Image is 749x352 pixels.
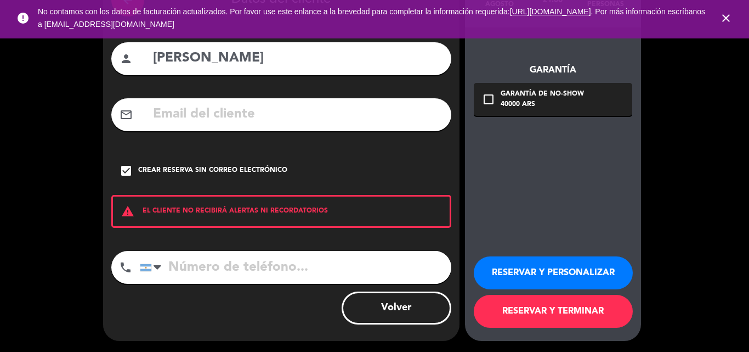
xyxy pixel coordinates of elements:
[138,165,287,176] div: Crear reserva sin correo electrónico
[501,89,584,100] div: Garantía de no-show
[719,12,733,25] i: close
[140,251,451,284] input: Número de teléfono...
[120,164,133,177] i: check_box
[120,108,133,121] i: mail_outline
[152,47,443,70] input: Nombre del cliente
[474,295,633,328] button: RESERVAR Y TERMINAR
[474,63,632,77] div: Garantía
[501,99,584,110] div: 40000 ARS
[111,195,451,228] div: EL CLIENTE NO RECIBIRÁ ALERTAS NI RECORDATORIOS
[113,205,143,218] i: warning
[38,7,705,29] a: . Por más información escríbanos a [EMAIL_ADDRESS][DOMAIN_NAME]
[342,292,451,325] button: Volver
[120,52,133,65] i: person
[38,7,705,29] span: No contamos con los datos de facturación actualizados. Por favor use este enlance a la brevedad p...
[140,252,166,283] div: Argentina: +54
[510,7,591,16] a: [URL][DOMAIN_NAME]
[474,256,633,289] button: RESERVAR Y PERSONALIZAR
[482,93,495,106] i: check_box_outline_blank
[16,12,30,25] i: error
[119,261,132,274] i: phone
[152,103,443,126] input: Email del cliente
